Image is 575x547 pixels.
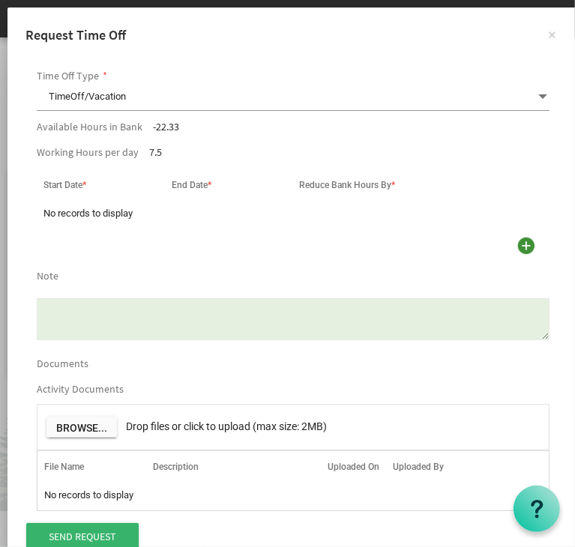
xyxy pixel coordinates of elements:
span: Description [153,462,199,472]
span: Start Date [43,180,86,190]
img: add.png [515,235,538,257]
td: No records to display [37,199,550,228]
span: Drop files or click to upload (max size: 2MB) [126,420,327,432]
label: Time Off Type [37,70,99,82]
label: Note [37,271,58,282]
label: Working Hours per day [37,147,139,158]
span: Uploaded On [328,462,379,472]
button: Browse... [46,417,117,438]
span: -22.33 [153,120,179,133]
label: Documents [37,358,88,369]
div: Add more time to Request [514,234,538,258]
span: Reduce Bank Hours By [300,180,396,190]
span: File Name [44,462,84,472]
button: × [534,15,571,52]
label: Activity Documents [37,384,124,395]
span: Uploaded By [393,462,444,472]
span: End Date [172,180,211,190]
label: Available Hours in Bank [37,121,142,133]
h4: Request Time Off [25,25,561,45]
td: No records to display [37,481,549,510]
span: 7.5 [149,145,162,159]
